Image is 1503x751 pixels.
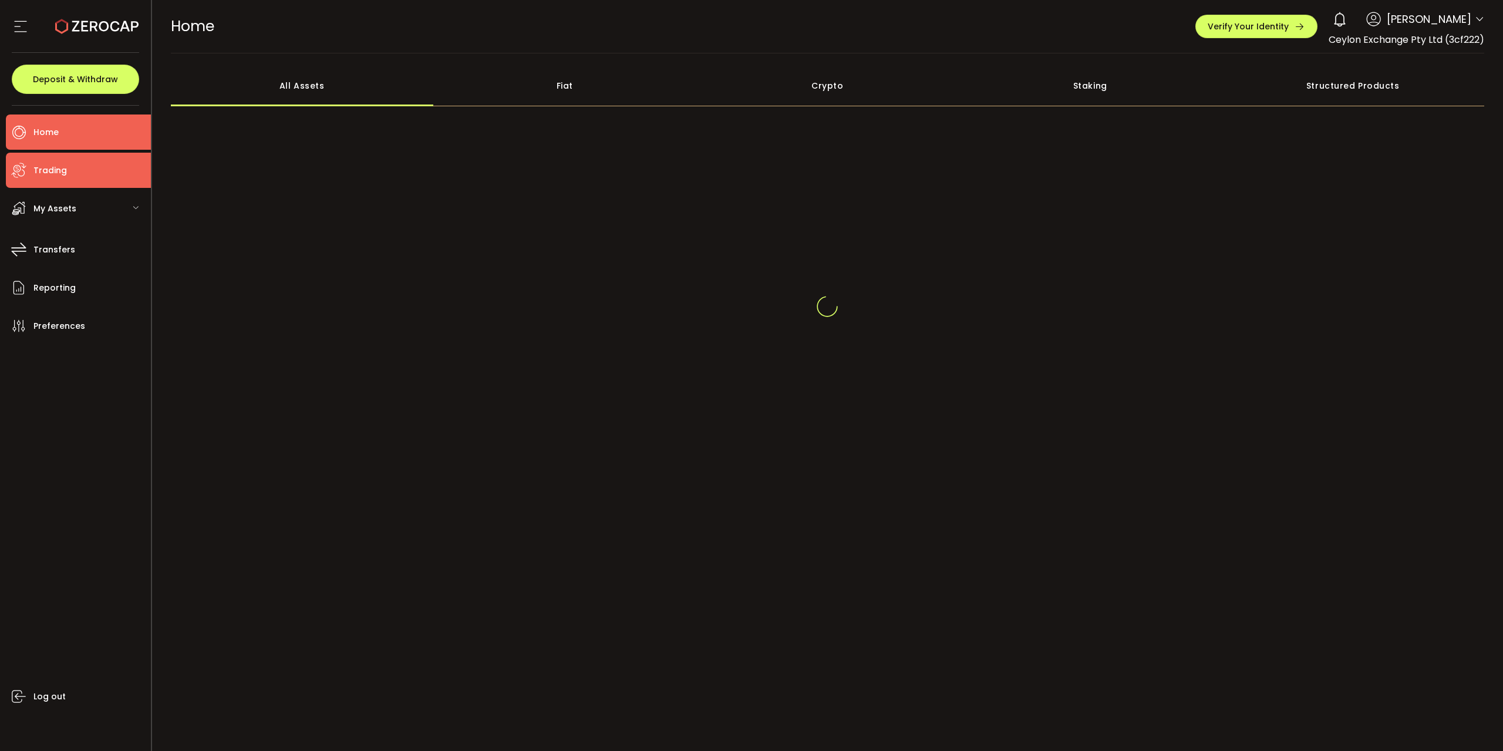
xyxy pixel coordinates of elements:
span: [PERSON_NAME] [1387,11,1471,27]
span: Home [171,16,214,36]
span: Ceylon Exchange Pty Ltd (3cf222) [1329,33,1484,46]
button: Verify Your Identity [1195,15,1317,38]
div: Staking [959,65,1222,106]
div: All Assets [171,65,434,106]
span: Transfers [33,241,75,258]
span: Reporting [33,279,76,297]
span: Log out [33,688,66,705]
span: Home [33,124,59,141]
button: Deposit & Withdraw [12,65,139,94]
span: Trading [33,162,67,179]
span: Preferences [33,318,85,335]
span: My Assets [33,200,76,217]
span: Deposit & Withdraw [33,75,118,83]
span: Verify Your Identity [1208,22,1289,31]
div: Crypto [696,65,959,106]
div: Fiat [433,65,696,106]
div: Structured Products [1222,65,1485,106]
